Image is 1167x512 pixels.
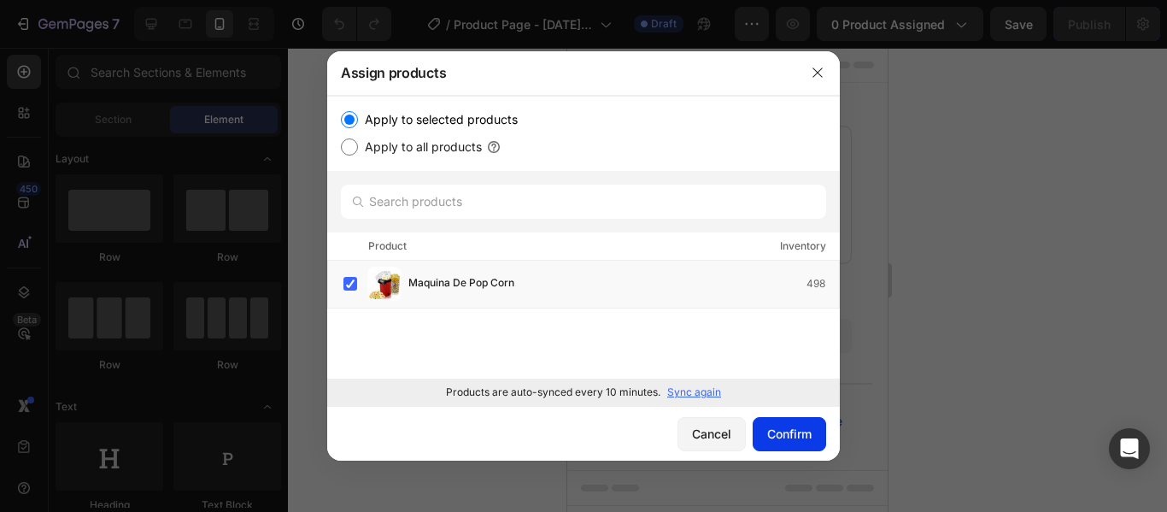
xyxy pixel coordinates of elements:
[57,237,264,257] div: Start with Sections from sidebar
[327,50,795,95] div: Assign products
[327,96,840,406] div: />
[753,417,826,451] button: Confirm
[692,425,731,443] div: Cancel
[446,385,660,400] p: Products are auto-synced every 10 minutes.
[358,109,518,130] label: Apply to selected products
[1109,428,1150,469] div: Open Intercom Messenger
[806,275,839,292] div: 498
[767,425,812,443] div: Confirm
[408,274,514,293] span: Maquina De Pop Corn
[667,385,721,400] p: Sync again
[37,271,154,305] button: Add sections
[368,238,407,255] div: Product
[45,367,275,380] div: Start with Generating from URL or image
[677,417,746,451] button: Cancel
[85,9,201,26] span: iPhone 13 Mini ( 375 px)
[164,271,284,305] button: Add elements
[780,238,826,255] div: Inventory
[367,267,402,301] img: product-img
[358,137,482,157] label: Apply to all products
[341,185,826,219] input: Search products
